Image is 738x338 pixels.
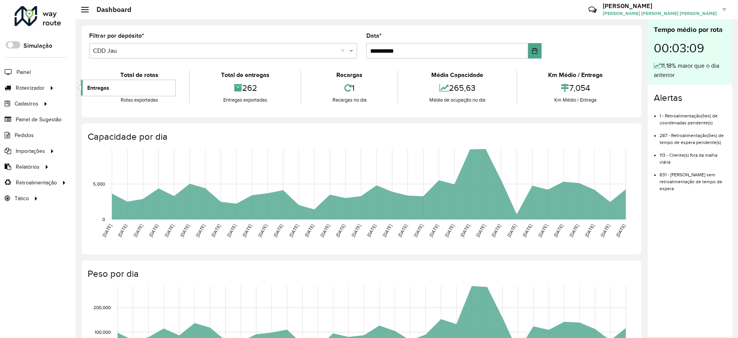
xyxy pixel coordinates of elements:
text: [DATE] [568,223,580,238]
text: [DATE] [304,223,315,238]
li: 287 - Retroalimentação(ões) de tempo de espera pendente(s) [660,126,726,146]
text: [DATE] [428,223,439,238]
text: [DATE] [148,223,159,238]
span: Relatórios [16,163,40,171]
span: Pedidos [15,131,34,139]
div: Km Médio / Entrega [519,70,632,80]
text: 200,000 [93,305,111,310]
a: Contato Rápido [584,2,601,18]
text: [DATE] [319,223,331,238]
div: Total de entregas [192,70,298,80]
span: Cadastros [15,100,38,108]
text: [DATE] [164,223,175,238]
text: [DATE] [117,223,128,238]
span: Roteirizador [16,84,45,92]
span: Clear all [341,46,347,55]
span: Importações [16,147,45,155]
div: 265,63 [400,80,514,96]
div: Média de ocupação no dia [400,96,514,104]
text: 100,000 [95,330,111,335]
text: [DATE] [444,223,455,238]
span: Painel [17,68,31,76]
text: [DATE] [273,223,284,238]
text: [DATE] [210,223,221,238]
span: Entregas [87,84,109,92]
text: [DATE] [257,223,268,238]
text: [DATE] [600,223,611,238]
text: [DATE] [351,223,362,238]
span: Tático [15,194,29,202]
text: [DATE] [615,223,626,238]
text: 5,000 [93,181,105,186]
text: [DATE] [226,223,237,238]
label: Simulação [23,41,52,50]
div: Tempo médio por rota [654,25,726,35]
text: [DATE] [553,223,564,238]
text: [DATE] [475,223,486,238]
div: 1 [303,80,396,96]
h4: Capacidade por dia [88,131,634,142]
span: Painel de Sugestão [16,115,61,124]
h2: Dashboard [89,5,131,14]
div: Rotas exportadas [91,96,187,104]
div: 00:03:09 [654,35,726,61]
button: Choose Date [528,43,542,59]
div: 262 [192,80,298,96]
text: [DATE] [195,223,206,238]
label: Data [366,31,382,40]
div: Entregas exportadas [192,96,298,104]
h4: Alertas [654,92,726,104]
text: [DATE] [366,223,377,238]
span: Retroalimentação [16,179,57,187]
span: [PERSON_NAME] [PERSON_NAME] [PERSON_NAME] [603,10,717,17]
label: Filtrar por depósito [89,31,144,40]
text: [DATE] [459,223,470,238]
text: [DATE] [241,223,253,238]
text: [DATE] [382,223,393,238]
text: [DATE] [506,223,517,238]
div: Km Médio / Entrega [519,96,632,104]
text: [DATE] [397,223,408,238]
div: 7,054 [519,80,632,96]
text: [DATE] [133,223,144,238]
a: Entregas [81,80,175,95]
div: Total de rotas [91,70,187,80]
text: [DATE] [490,223,502,238]
text: [DATE] [288,223,299,238]
text: [DATE] [413,223,424,238]
div: 11,18% maior que o dia anterior [654,61,726,80]
h3: [PERSON_NAME] [603,2,717,10]
div: Recargas [303,70,396,80]
text: [DATE] [179,223,190,238]
h4: Peso por dia [88,268,634,279]
text: [DATE] [101,223,113,238]
text: [DATE] [537,223,549,238]
text: [DATE] [584,223,595,238]
li: 113 - Cliente(s) fora da malha viária [660,146,726,166]
div: Média Capacidade [400,70,514,80]
text: [DATE] [522,223,533,238]
li: 1 - Retroalimentação(ões) de coordenadas pendente(s) [660,107,726,126]
text: [DATE] [335,223,346,238]
li: 831 - [PERSON_NAME] sem retroalimentação de tempo de espera [660,166,726,192]
div: Recargas no dia [303,96,396,104]
text: 0 [102,217,105,222]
